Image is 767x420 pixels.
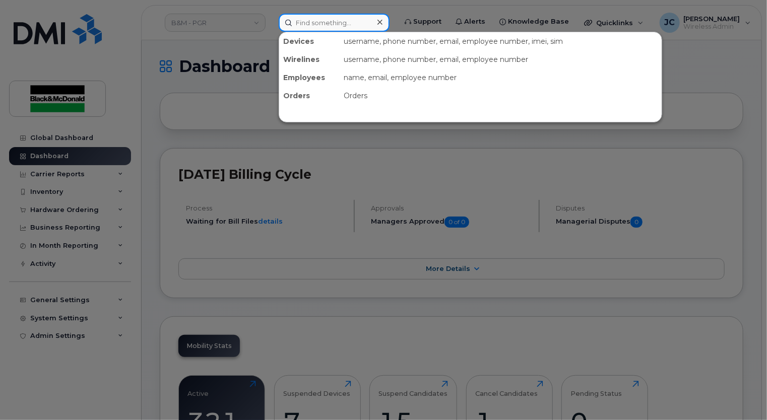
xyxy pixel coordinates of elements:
[279,50,340,68] div: Wirelines
[279,87,340,105] div: Orders
[279,68,340,87] div: Employees
[340,50,662,68] div: username, phone number, email, employee number
[340,87,662,105] div: Orders
[340,68,662,87] div: name, email, employee number
[279,32,340,50] div: Devices
[340,32,662,50] div: username, phone number, email, employee number, imei, sim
